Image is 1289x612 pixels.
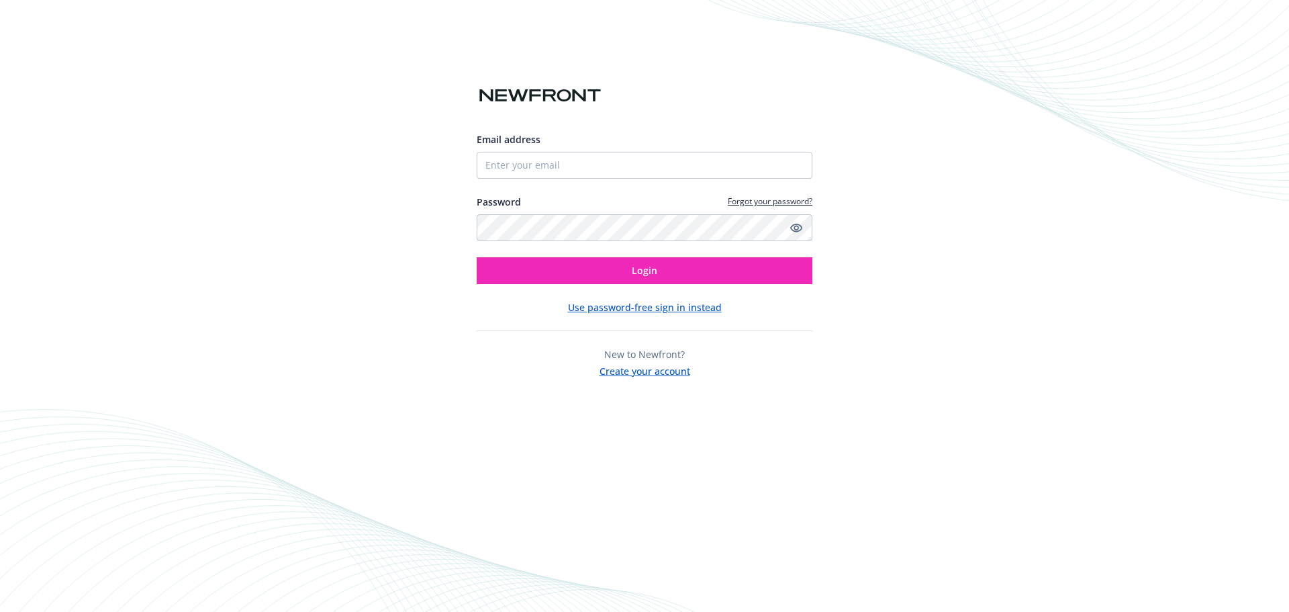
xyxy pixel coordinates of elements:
[477,152,812,179] input: Enter your email
[600,361,690,378] button: Create your account
[477,257,812,284] button: Login
[568,300,722,314] button: Use password-free sign in instead
[477,195,521,209] label: Password
[632,264,657,277] span: Login
[728,195,812,207] a: Forgot your password?
[604,348,685,361] span: New to Newfront?
[477,133,540,146] span: Email address
[788,220,804,236] a: Show password
[477,214,812,241] input: Enter your password
[477,84,604,107] img: Newfront logo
